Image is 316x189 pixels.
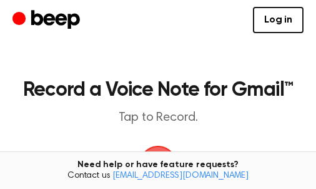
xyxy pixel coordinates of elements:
[12,8,83,33] a: Beep
[7,171,309,182] span: Contact us
[253,7,304,33] a: Log in
[139,146,177,183] img: Beep Logo
[112,171,249,180] a: [EMAIL_ADDRESS][DOMAIN_NAME]
[22,80,294,100] h1: Record a Voice Note for Gmail™
[22,110,294,126] p: Tap to Record.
